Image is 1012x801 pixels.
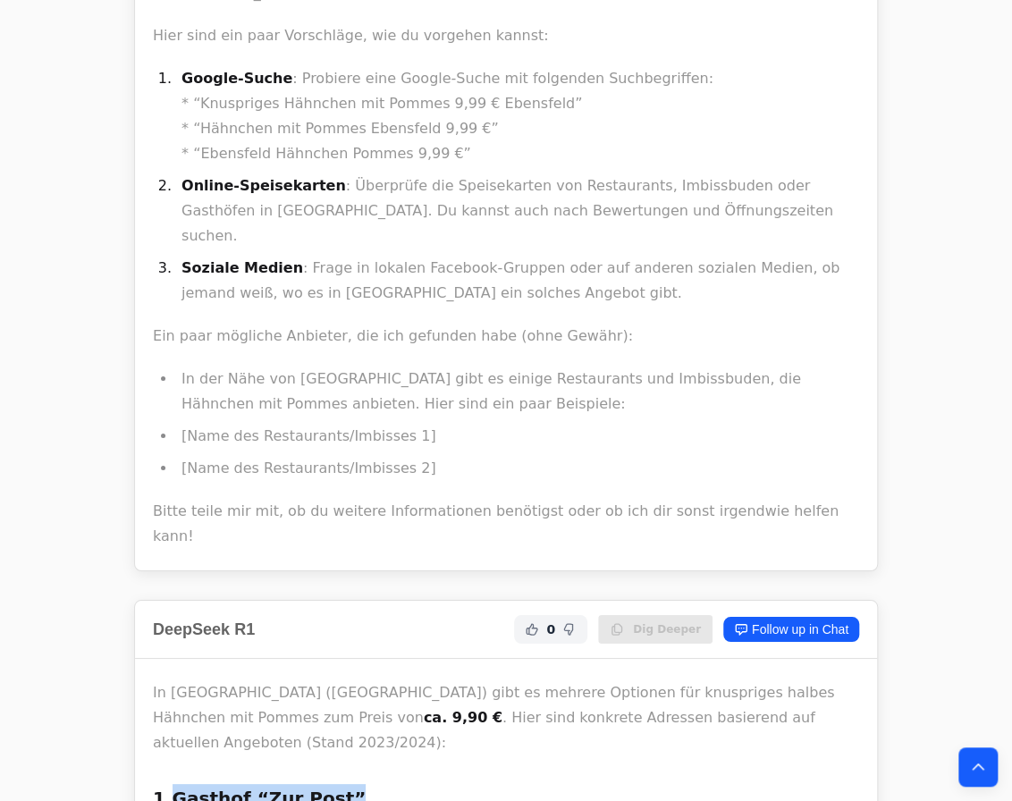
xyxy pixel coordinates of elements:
li: [Name des Restaurants/Imbisses 2] [176,456,859,481]
strong: Online-Speisekarten [181,177,346,194]
li: : Überprüfe die Speisekarten von Restaurants, Imbissbuden oder Gasthöfen in [GEOGRAPHIC_DATA]. Du... [176,173,859,249]
strong: Google-Suche [181,70,292,87]
li: [Name des Restaurants/Imbisses 1] [176,424,859,449]
strong: Soziale Medien [181,259,303,276]
strong: ca. 9,90 € [424,709,502,726]
p: Hier sind ein paar Vorschläge, wie du vorgehen kannst: [153,23,859,48]
p: Bitte teile mir mit, ob du weitere Informationen benötigst oder ob ich dir sonst irgendwie helfen... [153,499,859,549]
button: Helpful [521,619,543,640]
button: Not Helpful [559,619,580,640]
li: : Frage in lokalen Facebook-Gruppen oder auf anderen sozialen Medien, ob jemand weiß, wo es in [G... [176,256,859,306]
a: Follow up in Chat [723,617,859,642]
li: : Probiere eine Google-Suche mit folgenden Suchbegriffen: * “Knuspriges Hähnchen mit Pommes 9,99 ... [176,66,859,166]
p: Ein paar mögliche Anbieter, die ich gefunden habe (ohne Gewähr): [153,324,859,349]
span: 0 [546,620,555,638]
h2: DeepSeek R1 [153,617,255,642]
button: Back to top [958,747,998,787]
p: In [GEOGRAPHIC_DATA] ([GEOGRAPHIC_DATA]) gibt es mehrere Optionen für knuspriges halbes Hähnchen ... [153,680,859,755]
li: In der Nähe von [GEOGRAPHIC_DATA] gibt es einige Restaurants und Imbissbuden, die Hähnchen mit Po... [176,367,859,417]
